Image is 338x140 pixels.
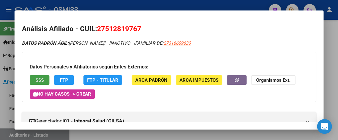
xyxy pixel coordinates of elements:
[180,77,218,83] span: ARCA Impuestos
[22,40,69,46] strong: DATOS PADRÓN ÁGIL:
[163,40,191,46] span: 27316609630
[87,77,118,83] span: FTP - Titular
[60,77,68,83] span: FTP
[317,119,332,134] div: Open Intercom Messenger
[135,77,167,83] span: ARCA Padrón
[22,40,191,46] i: | INACTIVO |
[62,117,124,125] strong: I01 - Integral Salud (GILSA)
[33,91,91,97] span: No hay casos -> Crear
[30,63,308,71] h3: Datos Personales y Afiliatorios según Entes Externos:
[29,117,301,125] mat-panel-title: Gerenciador:
[132,75,171,85] button: ARCA Padrón
[30,75,49,85] button: SSS
[30,89,95,99] button: No hay casos -> Crear
[83,75,122,85] button: FTP - Titular
[251,75,295,85] button: Organismos Ext.
[256,77,290,83] strong: Organismos Ext.
[22,24,316,34] h2: Análisis Afiliado - CUIL:
[54,75,74,85] button: FTP
[176,75,222,85] button: ARCA Impuestos
[135,40,191,46] span: FAMILIAR DE:
[22,112,316,130] mat-expansion-panel-header: Gerenciador:I01 - Integral Salud (GILSA)
[36,77,44,83] span: SSS
[97,25,141,33] span: 27512819767
[22,40,104,46] span: [PERSON_NAME]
